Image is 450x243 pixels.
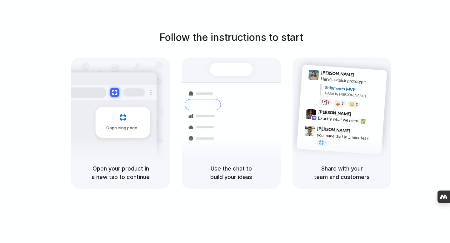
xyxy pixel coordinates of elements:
[356,72,369,80] span: 9:41 AM
[356,103,358,106] span: 3
[189,164,273,181] h5: Use the chat to build your ideas
[79,164,162,181] h5: Open your product in a new tab to continue
[353,111,366,119] span: 9:42 AM
[317,125,350,134] span: [PERSON_NAME]
[159,30,303,45] h1: Follow the instructions to start
[318,115,380,125] div: Exactly what we need! ✅
[324,91,382,100] div: Added by [PERSON_NAME]
[318,108,351,117] span: [PERSON_NAME]
[352,128,365,136] span: 9:47 AM
[327,101,330,104] span: 8
[106,125,141,131] span: Capturing page
[342,102,344,105] span: 5
[321,76,383,86] div: Here's a quick prototype
[300,164,384,181] h5: Share with your team and customers
[325,84,382,95] div: Shipments MVP
[321,69,354,78] span: [PERSON_NAME]
[350,102,355,107] div: 🤯
[317,131,379,142] div: you made that in 5 minutes?!
[325,141,327,145] span: 1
